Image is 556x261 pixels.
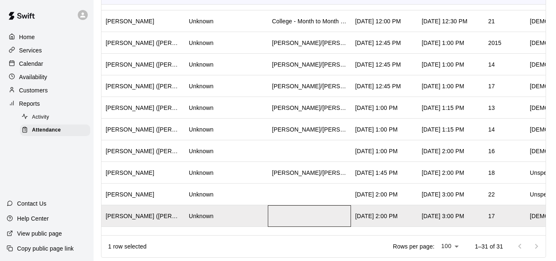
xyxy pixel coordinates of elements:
[106,147,180,155] div: Anthony Huaranga (Kim Huaranga)
[20,111,94,124] a: Activity
[106,234,180,242] div: Wesley Gabriel (Regina Gabriel)
[32,126,61,134] span: Attendance
[488,125,495,134] div: 14
[272,125,347,134] div: Tom/Mike - Full Year Member Unlimited
[488,60,495,69] div: 14
[17,199,47,208] p: Contact Us
[106,17,154,25] div: Christopher Langsdorf
[422,104,464,112] div: Aug 18, 2025, 1:15 PM
[7,84,87,97] a: Customers
[272,17,347,25] div: College - Month to Month Membership
[488,212,495,220] div: 17
[189,212,213,220] div: Unknown
[488,190,495,199] div: 22
[106,82,180,90] div: Vincent Brown (Peter Brown)
[189,82,213,90] div: Unknown
[106,104,180,112] div: Rocco Palumbo (Anthony Palumbo)
[488,147,495,155] div: 16
[422,190,464,199] div: Aug 18, 2025, 3:00 PM
[106,169,154,177] div: Kellen Moore
[189,234,213,242] div: Unknown
[189,190,213,199] div: Unknown
[20,112,90,123] div: Activity
[355,212,398,220] div: Aug 18, 2025, 2:00 PM
[355,39,401,47] div: Aug 18, 2025, 12:45 PM
[355,190,398,199] div: Aug 18, 2025, 2:00 PM
[355,169,398,177] div: Aug 18, 2025, 1:45 PM
[189,60,213,69] div: Unknown
[488,17,495,25] div: 21
[106,60,180,69] div: Ryan Jaeger (Steph Jaeger)
[488,39,502,47] div: 2015
[106,125,180,134] div: Eli Miller (Lowell Miller)
[355,17,401,25] div: Aug 18, 2025, 12:00 PM
[17,214,49,223] p: Help Center
[7,44,87,57] a: Services
[189,17,213,25] div: Unknown
[19,99,40,108] p: Reports
[488,234,495,242] div: 16
[189,125,213,134] div: Unknown
[7,71,87,83] a: Availability
[272,60,347,69] div: Tom/Mike - Hybrid Membership
[422,147,464,155] div: Aug 18, 2025, 2:00 PM
[488,82,495,90] div: 17
[106,212,180,220] div: Jace LOEB (Jace Loeb)
[355,147,398,155] div: Aug 18, 2025, 1:00 PM
[393,242,435,251] p: Rows per page:
[422,169,464,177] div: Aug 18, 2025, 2:00 PM
[17,229,62,238] p: View public page
[19,46,42,55] p: Services
[32,113,49,122] span: Activity
[475,242,503,251] p: 1–31 of 31
[272,104,347,112] div: Todd/Brad - Monthly 1x per Week
[20,124,94,137] a: Attendance
[488,104,495,112] div: 13
[355,104,398,112] div: Aug 18, 2025, 1:00 PM
[355,125,398,134] div: Aug 18, 2025, 1:00 PM
[19,73,47,81] p: Availability
[7,97,87,110] a: Reports
[272,82,347,90] div: Tom/Mike - 3 Month Unlimited Membership
[422,39,464,47] div: Aug 18, 2025, 1:00 PM
[438,240,462,252] div: 100
[422,17,467,25] div: Aug 18, 2025, 12:30 PM
[189,39,213,47] div: Unknown
[422,82,464,90] div: Aug 18, 2025, 1:00 PM
[106,190,154,199] div: Gio Calamia
[19,86,48,94] p: Customers
[355,234,398,242] div: Aug 18, 2025, 2:30 PM
[17,244,74,253] p: Copy public page link
[7,57,87,70] a: Calendar
[189,104,213,112] div: Unknown
[422,212,464,220] div: Aug 18, 2025, 3:00 PM
[272,234,347,242] div: Tom/Mike - Full Year Member Unlimited , Tom/Mike - Full Year Member Unlimited
[108,242,146,251] div: 1 row selected
[19,33,35,41] p: Home
[355,82,401,90] div: Aug 18, 2025, 12:45 PM
[488,169,495,177] div: 18
[7,31,87,43] a: Home
[272,169,347,177] div: Tom/Mike - Month to Month Membership - 2x per week
[422,60,464,69] div: Aug 18, 2025, 1:00 PM
[20,124,90,136] div: Attendance
[422,234,464,242] div: Aug 18, 2025, 2:45 PM
[106,39,180,47] div: Luke Fazio (Mary Fazio)
[189,147,213,155] div: Unknown
[422,125,464,134] div: Aug 18, 2025, 1:15 PM
[189,169,213,177] div: Unknown
[355,60,401,69] div: Aug 18, 2025, 12:45 PM
[272,39,347,47] div: Tom/Mike - 3 Month Unlimited Membership
[19,60,43,68] p: Calendar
